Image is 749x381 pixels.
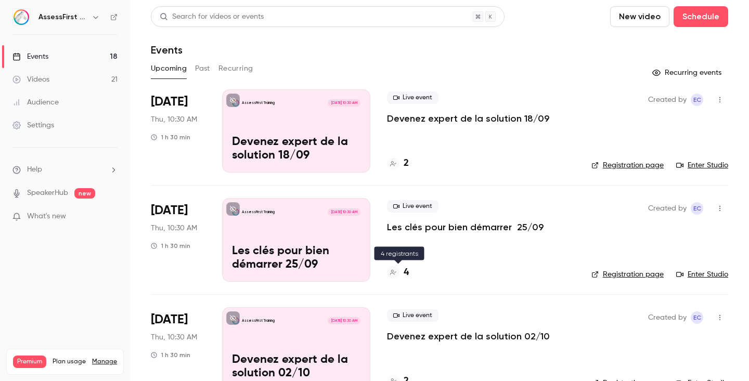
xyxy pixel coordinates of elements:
span: [DATE] 10:30 AM [328,317,360,324]
a: Registration page [591,269,664,280]
a: Les clés pour bien démarrer 25/09AssessFirst Training[DATE] 10:30 AMLes clés pour bien démarrer 2... [222,198,370,281]
p: AssessFirst Training [242,318,275,323]
iframe: Noticeable Trigger [105,212,118,221]
span: Created by [648,202,687,215]
span: new [74,188,95,199]
h4: 2 [404,156,409,170]
div: Videos [12,74,49,85]
button: New video [610,6,669,27]
h1: Events [151,44,183,56]
div: Settings [12,120,54,130]
div: Audience [12,97,59,108]
span: Plan usage [53,358,86,366]
button: Schedule [674,6,728,27]
span: EC [693,94,701,106]
h4: 4 [404,266,409,280]
span: Emmanuelle Cortes [691,311,703,324]
a: Devenez expert de la solution 18/09AssessFirst Training[DATE] 10:30 AMDevenez expert de la soluti... [222,89,370,173]
a: 2 [387,156,409,170]
img: AssessFirst Training [13,9,30,25]
a: 4 [387,266,409,280]
span: Thu, 10:30 AM [151,114,197,125]
span: Live event [387,91,438,104]
p: Les clés pour bien démarrer 25/09 [232,245,360,272]
div: Sep 25 Thu, 10:30 AM (Europe/Paris) [151,198,205,281]
span: [DATE] [151,202,188,219]
button: Past [195,60,210,77]
span: Live event [387,309,438,322]
div: Search for videos or events [160,11,264,22]
span: Thu, 10:30 AM [151,223,197,233]
div: 1 h 30 min [151,242,190,250]
span: Created by [648,94,687,106]
span: EC [693,311,701,324]
span: Help [27,164,42,175]
span: [DATE] 10:30 AM [328,208,360,216]
div: Sep 18 Thu, 10:30 AM (Europe/Paris) [151,89,205,173]
span: Emmanuelle Cortes [691,94,703,106]
span: Live event [387,200,438,213]
a: Les clés pour bien démarrer 25/09 [387,221,544,233]
span: [DATE] [151,94,188,110]
div: Events [12,51,48,62]
span: [DATE] [151,311,188,328]
span: Created by [648,311,687,324]
a: Devenez expert de la solution 02/10 [387,330,550,343]
span: EC [693,202,701,215]
a: Registration page [591,160,664,170]
a: Enter Studio [676,160,728,170]
a: Devenez expert de la solution 18/09 [387,112,549,125]
a: Enter Studio [676,269,728,280]
a: SpeakerHub [27,188,68,199]
span: [DATE] 10:30 AM [328,99,360,107]
span: What's new [27,211,66,222]
p: AssessFirst Training [242,209,275,215]
p: Devenez expert de la solution 02/10 [232,353,360,380]
div: 1 h 30 min [151,351,190,359]
button: Recurring [218,60,253,77]
span: Emmanuelle Cortes [691,202,703,215]
p: AssessFirst Training [242,100,275,106]
span: Premium [13,356,46,368]
button: Upcoming [151,60,187,77]
p: Devenez expert de la solution 18/09 [232,136,360,163]
a: Manage [92,358,117,366]
button: Recurring events [648,64,728,81]
h6: AssessFirst Training [38,12,87,22]
span: Thu, 10:30 AM [151,332,197,343]
div: 1 h 30 min [151,133,190,141]
li: help-dropdown-opener [12,164,118,175]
